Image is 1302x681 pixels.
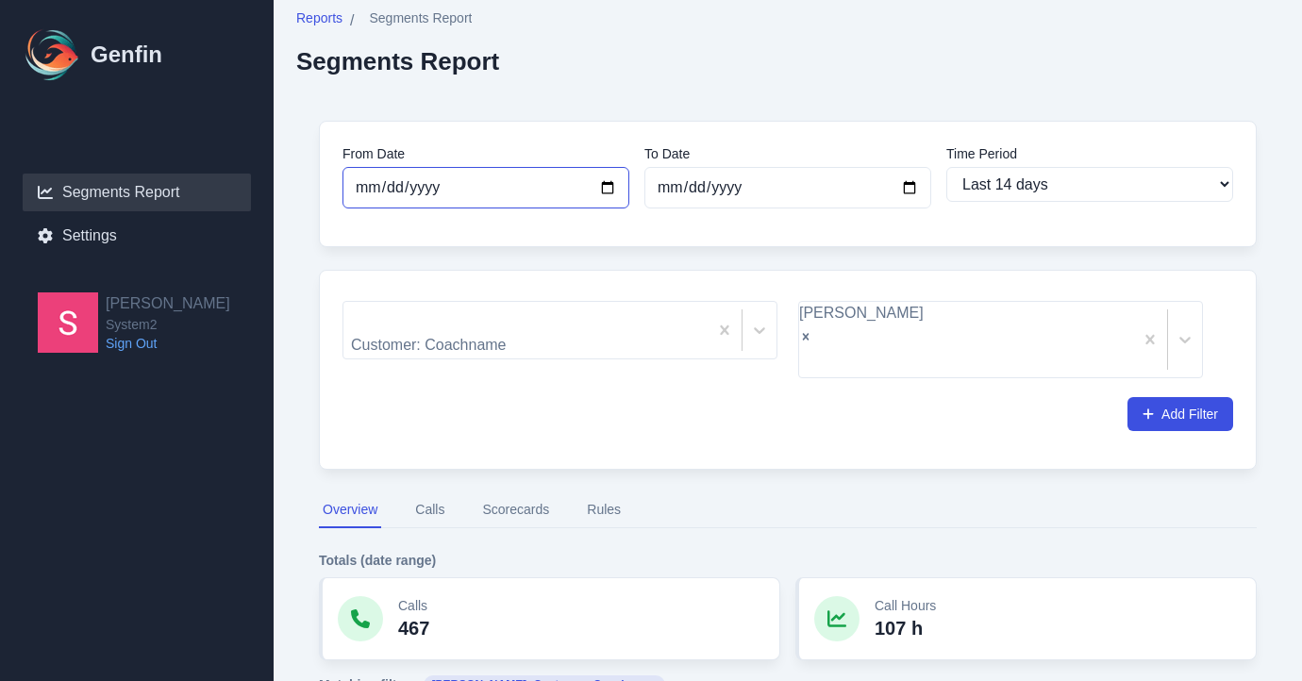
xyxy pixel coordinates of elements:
button: Overview [319,492,381,528]
div: [PERSON_NAME] [799,302,924,324]
p: Call Hours [875,596,936,615]
div: Customer: Coachname [351,334,603,357]
a: Reports [296,8,342,32]
span: Segments Report [369,8,472,27]
h1: Genfin [91,40,162,70]
h2: Segments Report [296,47,499,75]
label: From Date [342,144,629,163]
label: Time Period [946,144,1233,163]
label: To Date [644,144,931,163]
span: / [350,9,354,32]
p: 107 h [875,615,936,641]
img: Logo [23,25,83,85]
button: Add Filter [1127,397,1233,431]
p: 467 [398,615,429,641]
h4: Totals (date range) [319,551,1257,570]
div: Remove Dalyce [799,324,924,347]
h2: [PERSON_NAME] [106,292,230,315]
button: Scorecards [478,492,553,528]
a: Segments Report [23,174,251,211]
img: Samantha Pincins [38,292,98,353]
a: Sign Out [106,334,230,353]
button: Rules [583,492,625,528]
button: Calls [411,492,448,528]
span: Reports [296,8,342,27]
p: Calls [398,596,429,615]
a: Settings [23,217,251,255]
span: System2 [106,315,230,334]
